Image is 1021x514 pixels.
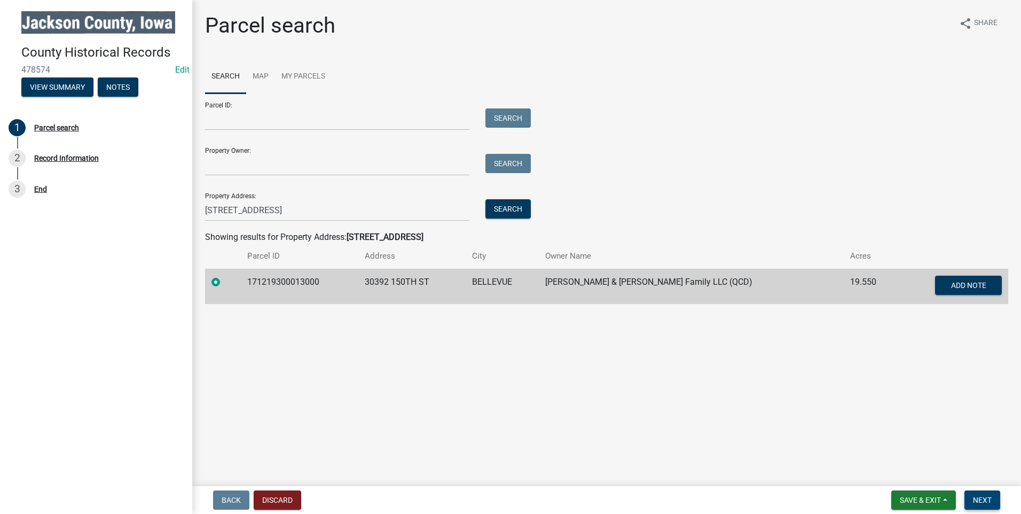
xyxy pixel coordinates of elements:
wm-modal-confirm: Notes [98,83,138,92]
span: Next [973,496,992,504]
button: Search [485,108,531,128]
wm-modal-confirm: Summary [21,83,93,92]
i: share [959,17,972,30]
button: View Summary [21,77,93,97]
th: Acres [844,244,898,269]
div: End [34,185,47,193]
span: 478574 [21,65,171,75]
td: [PERSON_NAME] & [PERSON_NAME] Family LLC (QCD) [539,269,844,304]
td: 171219300013000 [241,269,358,304]
button: Search [485,154,531,173]
div: Showing results for Property Address: [205,231,1008,244]
div: 3 [9,181,26,198]
button: Notes [98,77,138,97]
h1: Parcel search [205,13,335,38]
th: Parcel ID [241,244,358,269]
button: Back [213,490,249,510]
div: 1 [9,119,26,136]
h4: County Historical Records [21,45,184,60]
button: Search [485,199,531,219]
span: Add Note [951,281,986,289]
img: Jackson County, Iowa [21,11,175,34]
a: My Parcels [275,60,332,94]
button: Discard [254,490,301,510]
th: Address [358,244,466,269]
wm-modal-confirm: Edit Application Number [175,65,190,75]
a: Map [246,60,275,94]
td: BELLEVUE [466,269,539,304]
span: Share [974,17,998,30]
th: City [466,244,539,269]
td: 30392 150TH ST [358,269,466,304]
a: Search [205,60,246,94]
div: Parcel search [34,124,79,131]
th: Owner Name [539,244,844,269]
div: 2 [9,150,26,167]
div: Record Information [34,154,99,162]
button: Next [964,490,1000,510]
span: Save & Exit [900,496,941,504]
button: Add Note [935,276,1002,295]
strong: [STREET_ADDRESS] [347,232,423,242]
button: Save & Exit [891,490,956,510]
td: 19.550 [844,269,898,304]
span: Back [222,496,241,504]
a: Edit [175,65,190,75]
button: shareShare [951,13,1006,34]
